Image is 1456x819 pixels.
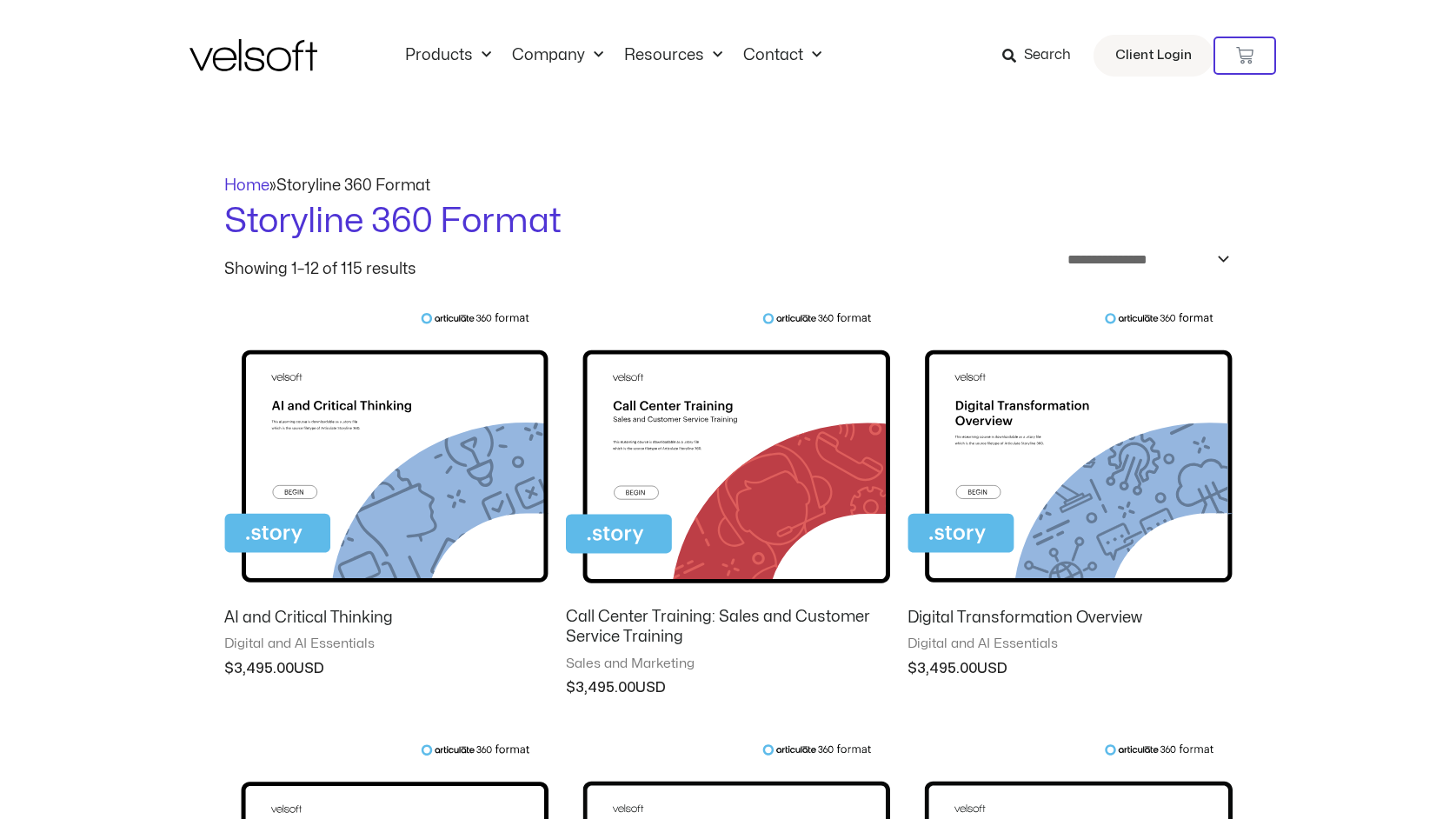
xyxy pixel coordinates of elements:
span: Client Login [1115,44,1192,67]
a: AI and Critical Thinking [224,608,548,636]
nav: Menu [395,46,832,65]
p: Showing 1–12 of 115 results [224,262,416,277]
span: $ [224,662,234,676]
bdi: 3,495.00 [224,662,294,676]
span: Sales and Marketing [566,656,890,673]
a: ContactMenu Toggle [733,46,832,65]
img: AI and Critical Thinking [224,312,548,594]
h2: Call Center Training: Sales and Customer Service Training [566,607,890,648]
a: CompanyMenu Toggle [502,46,614,65]
bdi: 3,495.00 [566,681,635,695]
span: Digital and AI Essentials [908,636,1232,653]
img: Call Center Training: Sales and Customer Service Training [566,312,890,595]
a: ResourcesMenu Toggle [614,46,733,65]
span: » [224,178,430,193]
a: Call Center Training: Sales and Customer Service Training [566,607,890,656]
a: Client Login [1094,35,1213,77]
span: $ [566,681,575,695]
span: $ [908,662,917,676]
a: Home [224,178,269,193]
span: Search [1024,44,1071,67]
a: Digital Transformation Overview [908,608,1232,636]
h1: Storyline 360 Format [224,197,1233,246]
img: Velsoft Training Materials [189,39,317,71]
h2: Digital Transformation Overview [908,608,1232,628]
span: Digital and AI Essentials [224,636,548,653]
bdi: 3,495.00 [908,662,977,676]
a: Search [1002,41,1083,70]
h2: AI and Critical Thinking [224,608,548,628]
img: Digital Transformation Overview [908,312,1232,594]
a: ProductsMenu Toggle [395,46,502,65]
span: Storyline 360 Format [276,178,430,193]
select: Shop order [1056,246,1233,273]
